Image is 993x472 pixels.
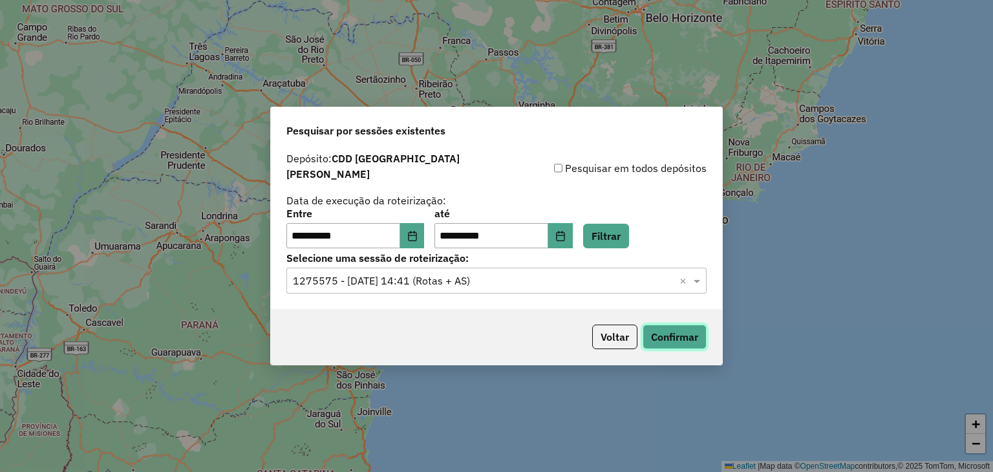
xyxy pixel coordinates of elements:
strong: CDD [GEOGRAPHIC_DATA][PERSON_NAME] [286,152,460,180]
button: Voltar [592,325,637,349]
label: Depósito: [286,151,496,182]
div: Pesquisar em todos depósitos [496,160,707,176]
button: Confirmar [643,325,707,349]
label: Data de execução da roteirização: [286,193,446,208]
span: Clear all [679,273,690,288]
label: Selecione uma sessão de roteirização: [286,250,707,266]
span: Pesquisar por sessões existentes [286,123,445,138]
button: Choose Date [400,223,425,249]
label: até [434,206,572,221]
button: Choose Date [548,223,573,249]
label: Entre [286,206,424,221]
button: Filtrar [583,224,629,248]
